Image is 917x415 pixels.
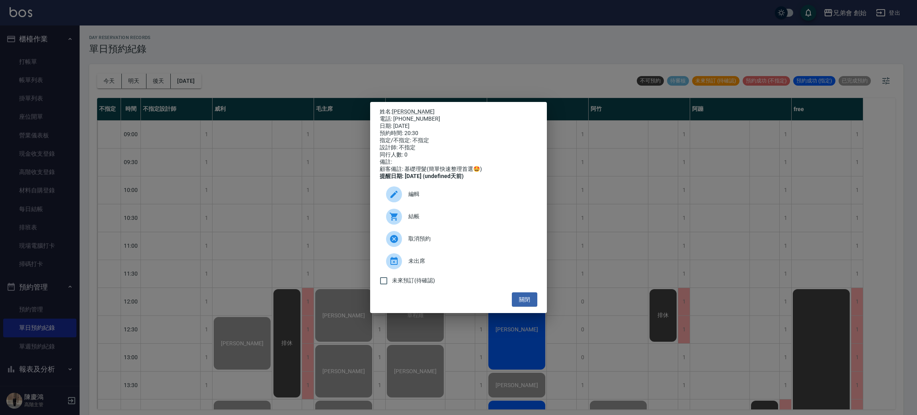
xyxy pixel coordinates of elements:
button: 關閉 [512,292,537,307]
span: 取消預約 [408,235,531,243]
span: 未來預訂(待確認) [392,276,435,285]
div: 指定/不指定: 不指定 [380,137,537,144]
div: 編輯 [380,183,537,206]
a: 結帳 [380,206,537,228]
div: 顧客備註: 基礎理髮(簡單快速整理首選🤩) [380,166,537,173]
div: 備註: [380,159,537,166]
div: 提醒日期: [DATE] (undefined天前) [380,173,537,180]
span: 編輯 [408,190,531,198]
div: 預約時間: 20:30 [380,130,537,137]
div: 日期: [DATE] [380,123,537,130]
div: 未出席 [380,250,537,272]
span: 結帳 [408,212,531,221]
div: 電話: [PHONE_NUMBER] [380,115,537,123]
div: 設計師: 不指定 [380,144,537,151]
div: 取消預約 [380,228,537,250]
div: 同行人數: 0 [380,151,537,159]
a: [PERSON_NAME] [392,108,435,115]
span: 未出席 [408,257,531,265]
p: 姓名: [380,108,537,115]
